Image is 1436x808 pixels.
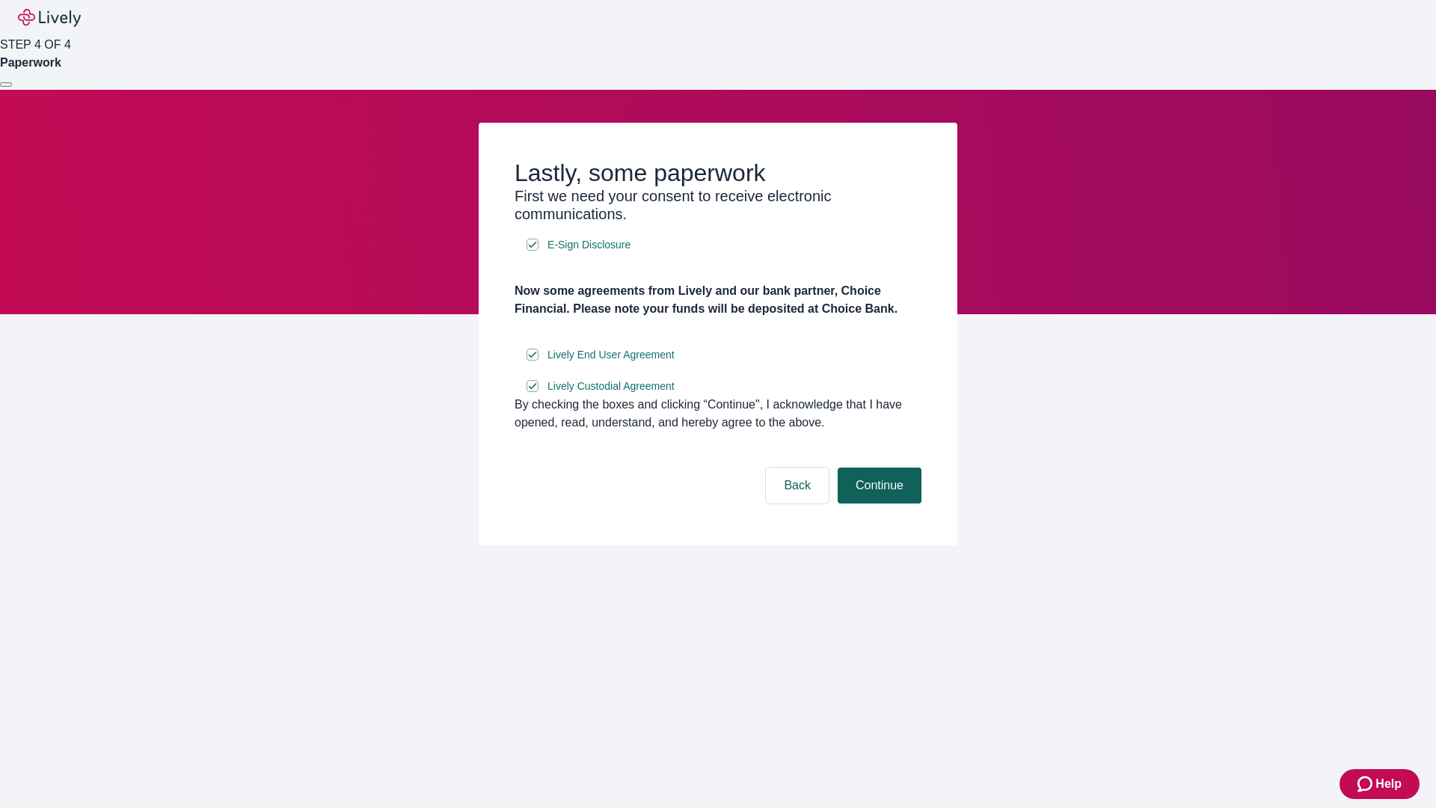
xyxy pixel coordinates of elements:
a: e-sign disclosure document [544,377,678,396]
button: Zendesk support iconHelp [1340,769,1420,799]
a: e-sign disclosure document [544,346,678,364]
div: By checking the boxes and clicking “Continue", I acknowledge that I have opened, read, understand... [515,396,921,432]
span: Lively Custodial Agreement [547,379,675,394]
h3: First we need your consent to receive electronic communications. [515,187,921,223]
h4: Now some agreements from Lively and our bank partner, Choice Financial. Please note your funds wi... [515,282,921,318]
button: Back [766,468,829,504]
button: Continue [838,468,921,504]
h2: Lastly, some paperwork [515,159,921,187]
a: e-sign disclosure document [544,236,633,254]
span: Help [1375,775,1402,793]
span: Lively End User Agreement [547,347,675,363]
span: E-Sign Disclosure [547,237,630,253]
img: Lively [18,9,81,27]
svg: Zendesk support icon [1357,775,1375,793]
